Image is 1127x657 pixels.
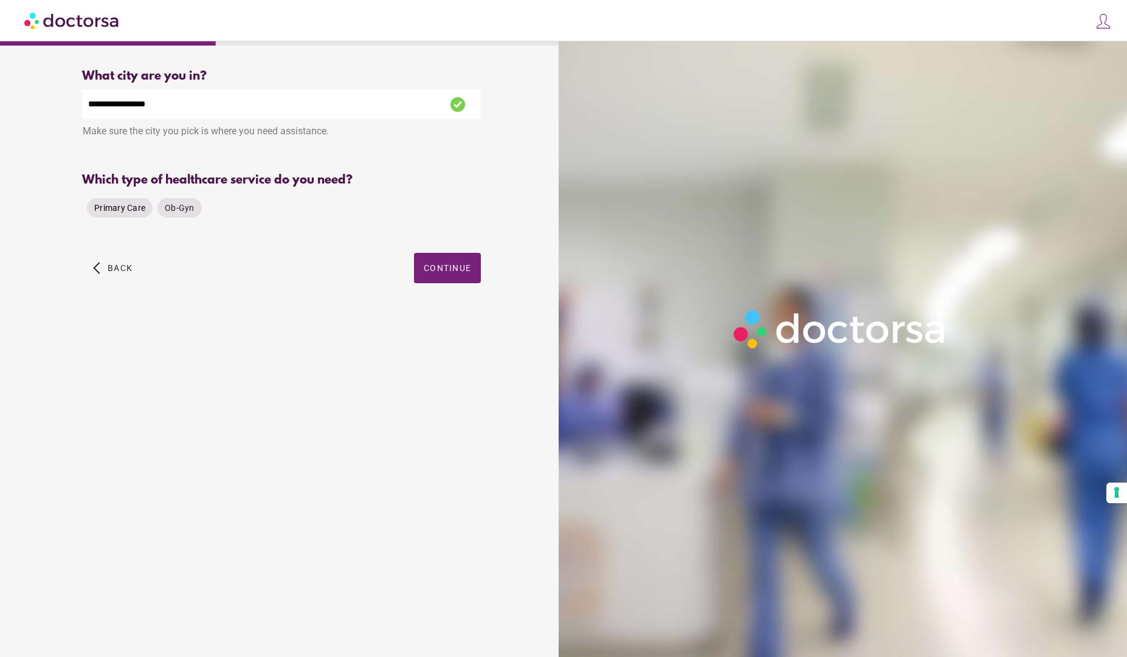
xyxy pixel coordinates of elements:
span: Primary Care [94,203,145,213]
div: Which type of healthcare service do you need? [82,173,481,187]
div: Make sure the city you pick is where you need assistance. [82,119,481,146]
button: Continue [414,253,481,283]
button: arrow_back_ios Back [88,253,137,283]
span: Ob-Gyn [165,203,195,213]
span: Back [108,263,133,273]
button: Your consent preferences for tracking technologies [1106,483,1127,503]
div: What city are you in? [82,69,481,83]
img: icons8-customer-100.png [1095,13,1112,30]
img: Logo-Doctorsa-trans-White-partial-flat.png [728,304,953,354]
span: Continue [424,263,471,273]
img: Doctorsa.com [24,7,120,34]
